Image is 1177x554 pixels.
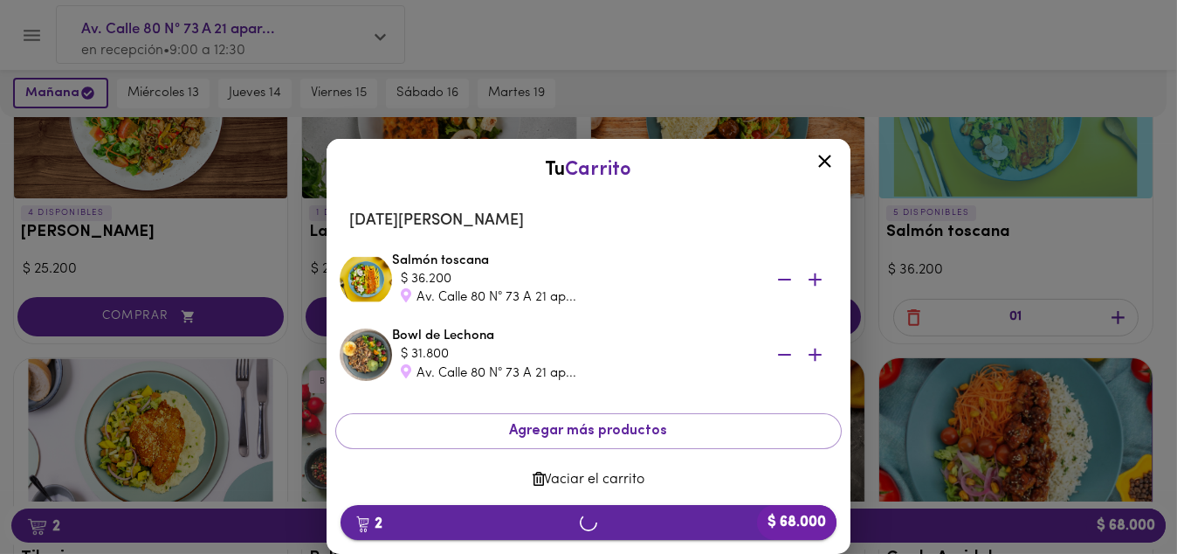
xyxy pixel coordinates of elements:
[401,288,750,307] div: Av. Calle 80 N° 73 A 21 ap...
[349,472,828,488] span: Vaciar el carrito
[392,252,837,308] div: Salmón toscana
[350,423,827,440] span: Agregar más productos
[340,253,392,306] img: Salmón toscana
[346,512,393,535] b: 2
[401,345,750,364] div: $ 31.800
[401,270,750,288] div: $ 36.200
[344,156,833,184] div: Tu
[392,327,837,383] div: Bowl de Lechona
[335,413,842,449] button: Agregar más productos
[356,516,369,533] img: cart.png
[341,505,836,540] button: 2$ 68.000
[401,364,750,383] div: Av. Calle 80 N° 73 A 21 ap...
[335,463,842,497] button: Vaciar el carrito
[340,329,392,381] img: Bowl de Lechona
[1076,453,1160,537] iframe: Messagebird Livechat Widget
[335,200,842,242] li: [DATE][PERSON_NAME]
[566,160,632,180] span: Carrito
[757,505,836,540] b: $ 68.000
